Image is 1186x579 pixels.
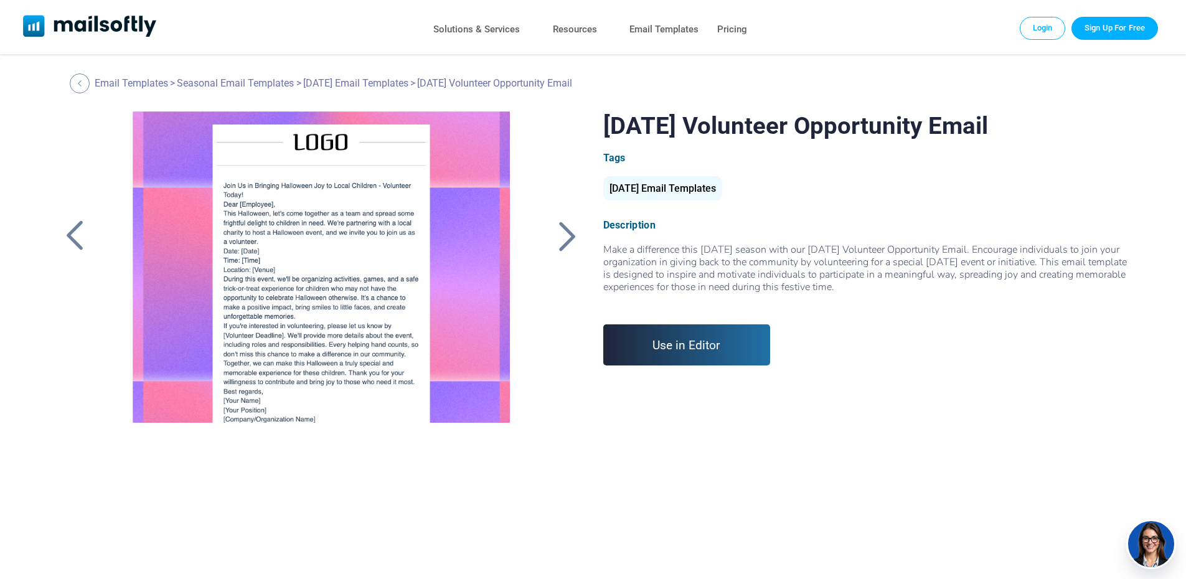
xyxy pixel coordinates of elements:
a: Pricing [717,21,747,39]
a: Back [59,220,90,252]
a: Back [70,73,93,93]
a: [DATE] Email Templates [603,187,722,193]
a: Mailsoftly [23,15,157,39]
a: Resources [553,21,597,39]
a: Email Templates [95,77,168,89]
a: Halloween Volunteer Opportunity Email [111,111,530,423]
div: [DATE] Email Templates [603,176,722,200]
a: Use in Editor [603,324,771,365]
a: Login [1020,17,1066,39]
a: [DATE] Email Templates [303,77,408,89]
a: Trial [1071,17,1158,39]
div: Tags [603,152,1127,164]
h1: [DATE] Volunteer Opportunity Email [603,111,1127,139]
a: Seasonal Email Templates [177,77,294,89]
div: Make a difference this [DATE] season with our [DATE] Volunteer Opportunity Email. Encourage indiv... [603,243,1127,306]
a: Email Templates [629,21,699,39]
div: Description [603,219,1127,231]
a: Back [552,220,583,252]
a: Solutions & Services [433,21,520,39]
